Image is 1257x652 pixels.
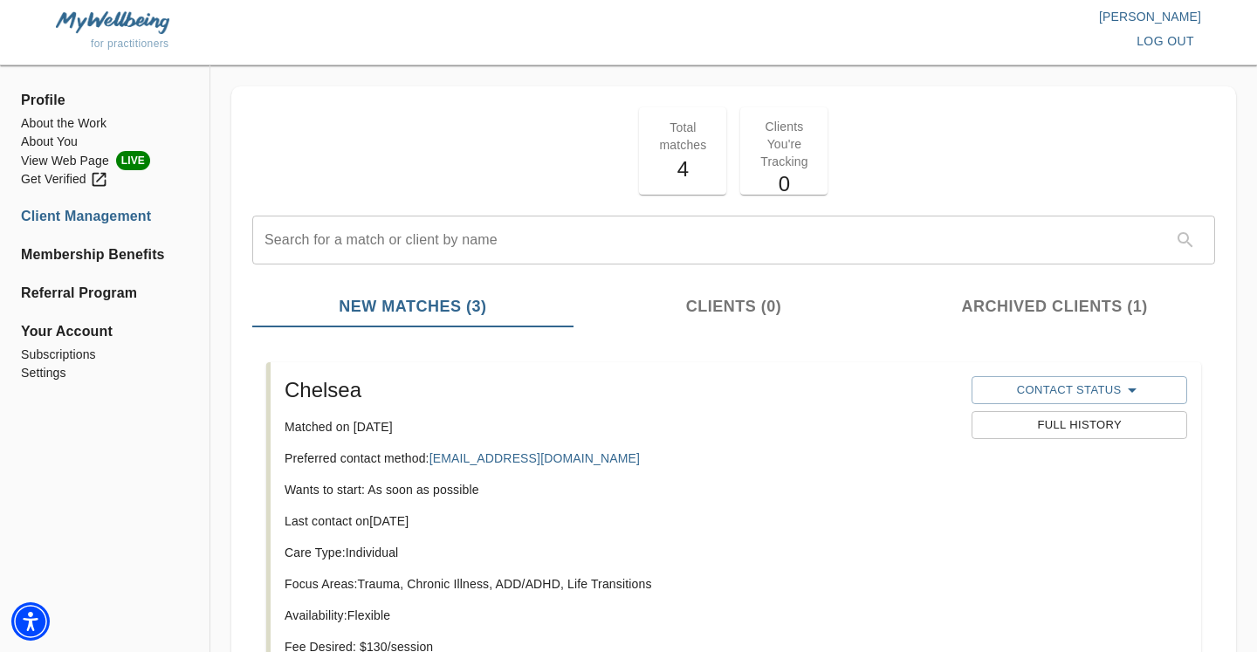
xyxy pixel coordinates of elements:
[21,170,108,189] div: Get Verified
[21,244,189,265] a: Membership Benefits
[21,283,189,304] a: Referral Program
[285,418,958,436] p: Matched on [DATE]
[285,376,958,404] h5: Chelsea
[285,607,958,624] p: Availability: Flexible
[429,451,640,465] a: [EMAIL_ADDRESS][DOMAIN_NAME]
[904,295,1205,319] span: Archived Clients (1)
[21,114,189,133] a: About the Work
[21,90,189,111] span: Profile
[285,575,958,593] p: Focus Areas: Trauma, Chronic Illness, ADD/ADHD, Life Transitions
[21,133,189,151] a: About You
[649,119,716,154] p: Total matches
[21,346,189,364] a: Subscriptions
[11,602,50,641] div: Accessibility Menu
[1137,31,1194,52] span: log out
[21,206,189,227] a: Client Management
[980,380,1178,401] span: Contact Status
[285,512,958,530] p: Last contact on [DATE]
[21,151,189,170] a: View Web PageLIVE
[584,295,884,319] span: Clients (0)
[91,38,169,50] span: for practitioners
[21,151,189,170] li: View Web Page
[285,450,958,467] p: Preferred contact method:
[263,295,563,319] span: New Matches (3)
[116,151,150,170] span: LIVE
[628,8,1201,25] p: [PERSON_NAME]
[751,118,817,170] p: Clients You're Tracking
[980,415,1178,436] span: Full History
[1130,25,1201,58] button: log out
[972,376,1186,404] button: Contact Status
[285,481,958,498] p: Wants to start: As soon as possible
[21,170,189,189] a: Get Verified
[751,170,817,198] h5: 0
[56,11,169,33] img: MyWellbeing
[21,321,189,342] span: Your Account
[649,155,716,183] h5: 4
[21,364,189,382] a: Settings
[285,544,958,561] p: Care Type: Individual
[972,411,1186,439] button: Full History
